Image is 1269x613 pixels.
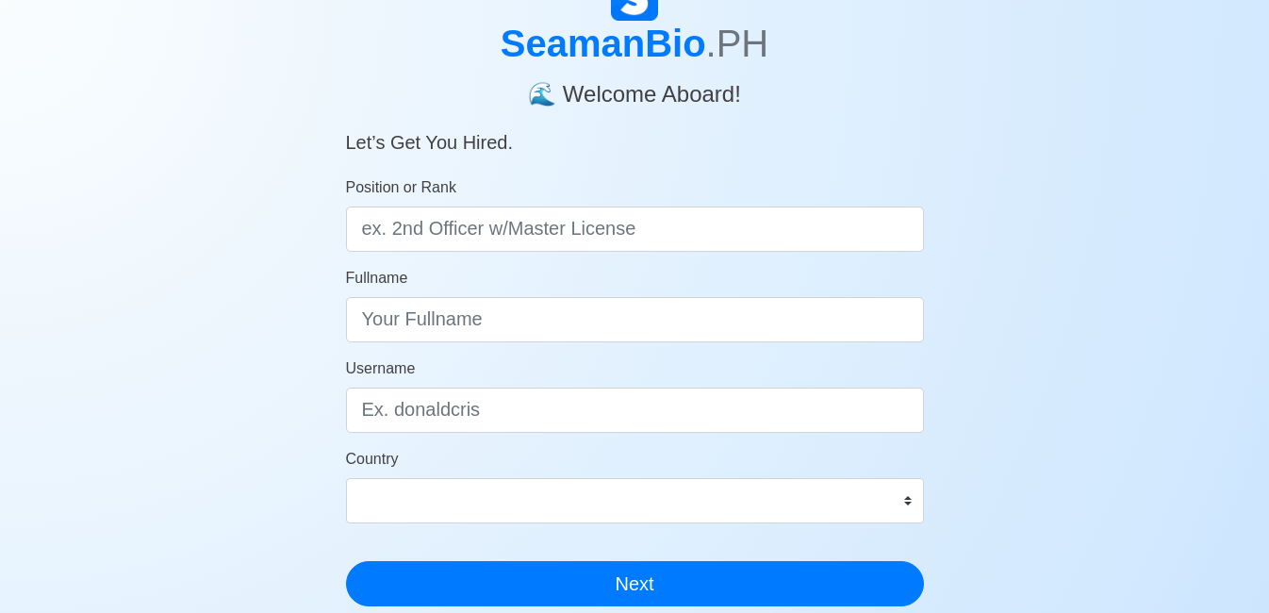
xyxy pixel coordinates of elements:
input: Your Fullname [346,297,924,342]
input: Ex. donaldcris [346,388,924,433]
h5: Let’s Get You Hired. [346,108,924,154]
h1: SeamanBio [346,21,924,66]
span: Fullname [346,270,408,286]
button: Next [346,561,924,606]
label: Country [346,448,399,471]
span: .PH [706,23,769,64]
span: Position or Rank [346,179,456,195]
h4: 🌊 Welcome Aboard! [346,66,924,108]
input: ex. 2nd Officer w/Master License [346,207,924,252]
span: Username [346,360,416,376]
